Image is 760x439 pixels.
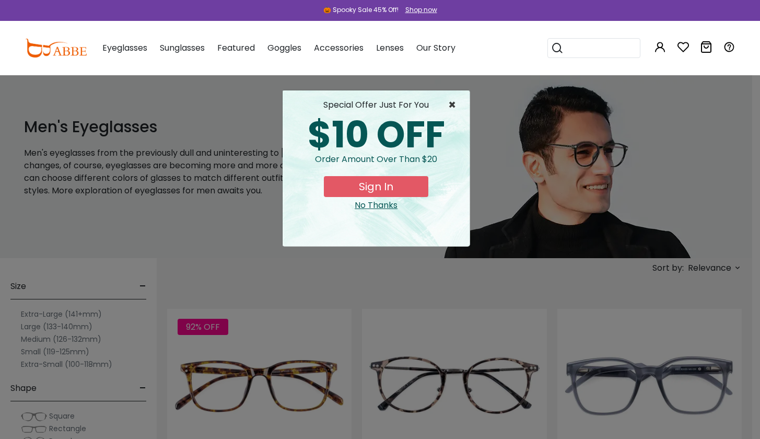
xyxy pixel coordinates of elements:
span: Eyeglasses [102,42,147,54]
a: Shop now [400,5,437,14]
button: Sign In [324,176,428,197]
span: Our Story [416,42,455,54]
div: $10 OFF [291,117,461,153]
img: abbeglasses.com [25,39,87,57]
div: Shop now [405,5,437,15]
span: Accessories [314,42,364,54]
span: Featured [217,42,255,54]
span: Lenses [376,42,404,54]
div: Order amount over than $20 [291,153,461,176]
span: × [448,99,461,111]
div: special offer just for you [291,99,461,111]
button: Close [448,99,461,111]
span: Goggles [267,42,301,54]
div: Close [291,199,461,212]
span: Sunglasses [160,42,205,54]
div: 🎃 Spooky Sale 45% Off! [323,5,399,15]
